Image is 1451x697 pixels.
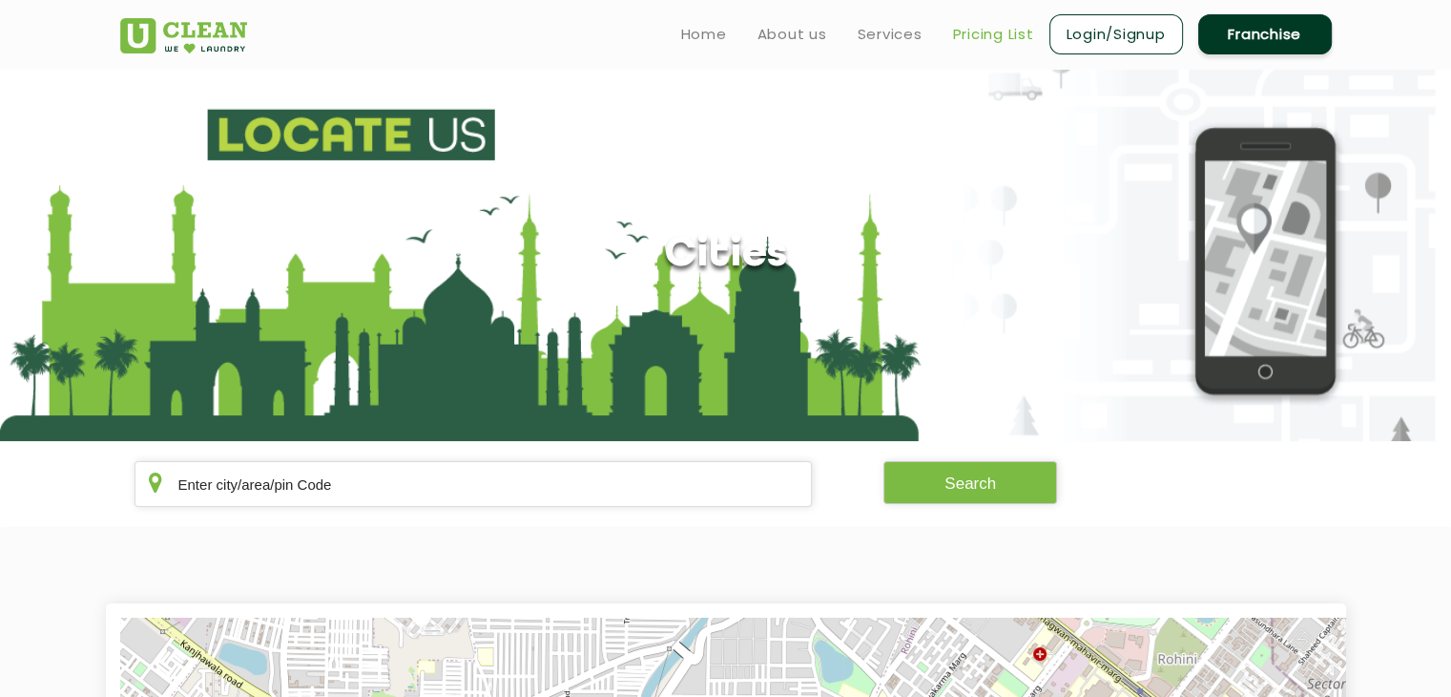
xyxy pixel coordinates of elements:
[120,18,247,53] img: UClean Laundry and Dry Cleaning
[1198,14,1332,54] a: Franchise
[135,461,813,507] input: Enter city/area/pin Code
[953,23,1034,46] a: Pricing List
[144,676,484,694] h5: UClean Panjim
[144,646,484,665] h4: UClean Panjim
[883,461,1057,504] button: Search
[681,23,727,46] a: Home
[1049,14,1183,54] a: Login/Signup
[858,23,922,46] a: Services
[664,231,787,280] h1: Cities
[757,23,827,46] a: About us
